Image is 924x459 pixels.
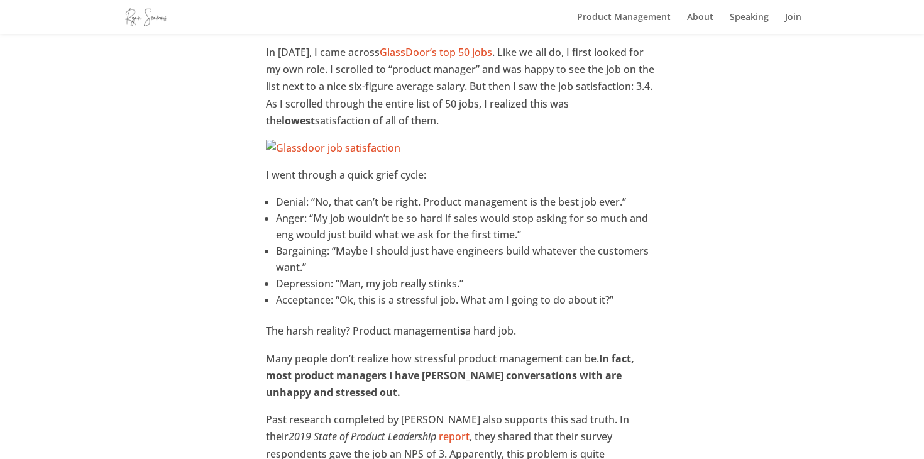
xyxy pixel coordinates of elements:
[687,13,713,34] a: About
[577,13,671,34] a: Product Management
[289,429,436,443] em: 2019 State of Product Leadership
[276,275,658,292] li: Depression: “Man, my job really stinks.”
[785,13,801,34] a: Join
[276,194,658,210] li: Denial: “No, that can’t be right. Product management is the best job ever.”
[457,324,465,338] strong: is
[730,13,769,34] a: Speaking
[276,210,658,243] li: Anger: “My job wouldn’t be so hard if sales would stop asking for so much and eng would just buil...
[380,45,492,59] a: GlassDoor’s top 50 jobs
[282,114,315,128] strong: lowest
[266,323,658,350] p: The harsh reality? Product management a hard job.
[266,350,658,412] p: Many people don’t realize how stressful product management can be.
[266,140,400,157] img: Glassdoor job satisfaction
[439,429,470,443] a: report
[266,351,634,399] strong: In fact, most product managers I have [PERSON_NAME] conversations with are unhappy and stressed out.
[125,8,167,26] img: ryanseamons.com
[266,44,658,140] p: In [DATE], I came across . Like we all do, I first looked for my own role. I scrolled to “product...
[276,243,658,275] li: Bargaining: “Maybe I should just have engineers build whatever the customers want.”
[266,167,658,194] p: I went through a quick grief cycle:
[276,292,658,308] li: Acceptance: “Ok, this is a stressful job. What am I going to do about it?”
